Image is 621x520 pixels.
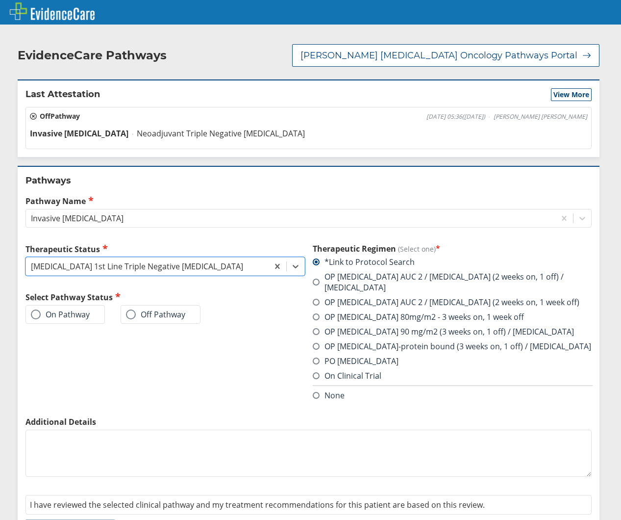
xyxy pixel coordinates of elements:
button: [PERSON_NAME] [MEDICAL_DATA] Oncology Pathways Portal [292,44,599,67]
span: [DATE] 05:36 ( [DATE] ) [426,113,485,121]
img: EvidenceCare [10,2,95,20]
span: I have reviewed the selected clinical pathway and my treatment recommendations for this patient a... [30,499,485,510]
label: On Pathway [31,310,90,319]
label: *Link to Protocol Search [313,257,415,267]
span: (Select one) [398,244,436,254]
label: OP [MEDICAL_DATA] 80mg/m2 - 3 weeks on, 1 week off [313,312,524,322]
label: Pathway Name [25,195,592,207]
span: [PERSON_NAME] [PERSON_NAME] [494,113,587,121]
h2: Pathways [25,175,592,186]
label: OP [MEDICAL_DATA]-protein bound (3 weeks on, 1 off) / [MEDICAL_DATA] [313,341,591,352]
h2: EvidenceCare Pathways [18,48,167,63]
label: None [313,390,345,401]
button: View More [551,88,592,101]
span: View More [553,90,589,100]
label: Off Pathway [126,310,185,319]
h2: Select Pathway Status [25,291,305,303]
span: Off Pathway [30,111,80,121]
h2: Last Attestation [25,88,100,101]
span: Invasive [MEDICAL_DATA] [30,128,128,139]
div: [MEDICAL_DATA] 1st Line Triple Negative [MEDICAL_DATA] [31,261,243,272]
label: OP [MEDICAL_DATA] AUC 2 / [MEDICAL_DATA] (2 weeks on, 1 week off) [313,297,579,308]
label: OP [MEDICAL_DATA] AUC 2 / [MEDICAL_DATA] (2 weeks on, 1 off) / [MEDICAL_DATA] [313,271,592,293]
label: On Clinical Trial [313,370,381,381]
div: Invasive [MEDICAL_DATA] [31,213,124,224]
h3: Therapeutic Regimen [313,243,592,254]
span: Neoadjuvant Triple Negative [MEDICAL_DATA] [137,128,305,139]
label: PO [MEDICAL_DATA] [313,356,398,366]
label: Therapeutic Status [25,243,305,255]
label: Additional Details [25,416,592,427]
span: [PERSON_NAME] [MEDICAL_DATA] Oncology Pathways Portal [300,50,577,61]
label: OP [MEDICAL_DATA] 90 mg/m2 (3 weeks on, 1 off) / [MEDICAL_DATA] [313,326,574,337]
